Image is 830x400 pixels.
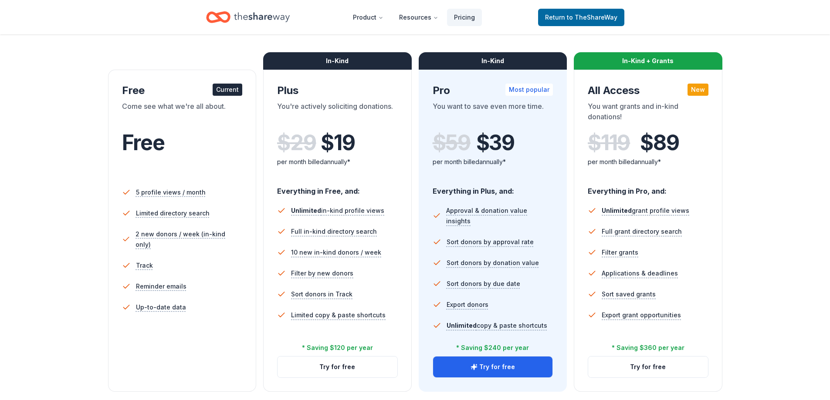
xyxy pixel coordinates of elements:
[567,13,617,21] span: to TheShareWay
[447,237,534,247] span: Sort donors by approval rate
[122,84,243,97] div: Free
[588,178,708,197] div: Everything in Pro, and:
[602,268,678,279] span: Applications & deadlines
[291,207,321,214] span: Unlimited
[588,157,708,167] div: per month billed annually*
[122,101,243,125] div: Come see what we're all about.
[602,247,638,258] span: Filter grants
[602,289,656,299] span: Sort saved grants
[433,84,553,97] div: Pro
[602,310,681,320] span: Export grant opportunities
[136,260,153,271] span: Track
[602,207,632,214] span: Unlimited
[277,157,398,167] div: per month billed annually*
[588,356,708,377] button: Try for free
[688,84,708,96] div: New
[291,207,384,214] span: in-kind profile views
[446,205,553,226] span: Approval & donation value insights
[302,343,373,353] div: * Saving $120 per year
[447,299,488,310] span: Export donors
[346,9,390,26] button: Product
[433,356,553,377] button: Try for free
[278,356,397,377] button: Try for free
[602,226,682,237] span: Full grant directory search
[456,343,529,353] div: * Saving $240 per year
[136,302,186,313] span: Up-to-date data
[392,9,445,26] button: Resources
[545,12,617,23] span: Return
[538,9,624,26] a: Returnto TheShareWay
[447,322,477,329] span: Unlimited
[277,178,398,197] div: Everything in Free, and:
[291,289,352,299] span: Sort donors in Track
[612,343,684,353] div: * Saving $360 per year
[447,279,520,289] span: Sort donors by due date
[588,101,708,125] div: You want grants and in-kind donations!
[447,258,539,268] span: Sort donors by donation value
[640,131,679,155] span: $ 89
[136,281,186,292] span: Reminder emails
[136,187,206,198] span: 5 profile views / month
[346,7,482,27] nav: Main
[433,178,553,197] div: Everything in Plus, and:
[136,229,242,250] span: 2 new donors / week (in-kind only)
[476,131,515,155] span: $ 39
[122,130,165,155] span: Free
[213,84,242,96] div: Current
[433,157,553,167] div: per month billed annually*
[602,207,689,214] span: grant profile views
[291,247,381,258] span: 10 new in-kind donors / week
[574,52,722,70] div: In-Kind + Grants
[277,84,398,97] div: Plus
[447,322,547,329] span: copy & paste shortcuts
[291,226,377,237] span: Full in-kind directory search
[447,9,482,26] a: Pricing
[419,52,567,70] div: In-Kind
[588,84,708,97] div: All Access
[206,7,290,27] a: Home
[263,52,412,70] div: In-Kind
[505,84,553,96] div: Most popular
[277,101,398,125] div: You're actively soliciting donations.
[136,208,210,218] span: Limited directory search
[291,310,386,320] span: Limited copy & paste shortcuts
[321,131,355,155] span: $ 19
[291,268,353,279] span: Filter by new donors
[433,101,553,125] div: You want to save even more time.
